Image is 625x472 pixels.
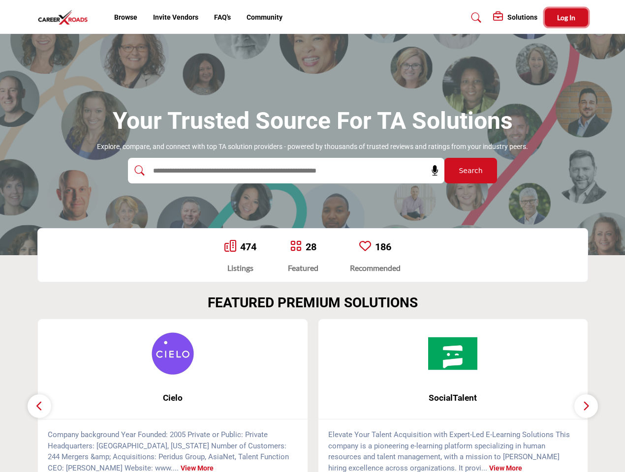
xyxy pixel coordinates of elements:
[306,241,316,253] a: 28
[444,158,497,183] button: Search
[462,10,488,26] a: Search
[37,9,94,26] img: Site Logo
[181,464,214,472] a: View More
[114,13,137,21] a: Browse
[545,8,588,27] button: Log In
[240,241,256,253] a: 474
[53,391,293,404] span: Cielo
[333,385,573,411] b: SocialTalent
[333,391,573,404] span: SocialTalent
[507,13,537,22] h5: Solutions
[53,385,293,411] b: Cielo
[97,142,528,152] p: Explore, compare, and connect with top TA solution providers - powered by thousands of trusted re...
[489,464,522,472] a: View More
[350,262,401,274] div: Recommended
[113,106,513,136] h1: Your Trusted Source for TA Solutions
[318,385,588,411] a: SocialTalent
[288,262,318,274] div: Featured
[224,262,256,274] div: Listings
[428,329,477,378] img: SocialTalent
[214,13,231,21] a: FAQ's
[208,295,418,311] h2: FEATURED PREMIUM SOLUTIONS
[38,385,308,411] a: Cielo
[375,241,391,253] a: 186
[247,13,282,21] a: Community
[148,329,197,378] img: Cielo
[153,13,198,21] a: Invite Vendors
[493,12,537,24] div: Solutions
[290,240,302,254] a: Go to Featured
[359,240,371,254] a: Go to Recommended
[557,13,575,22] span: Log In
[459,166,482,176] span: Search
